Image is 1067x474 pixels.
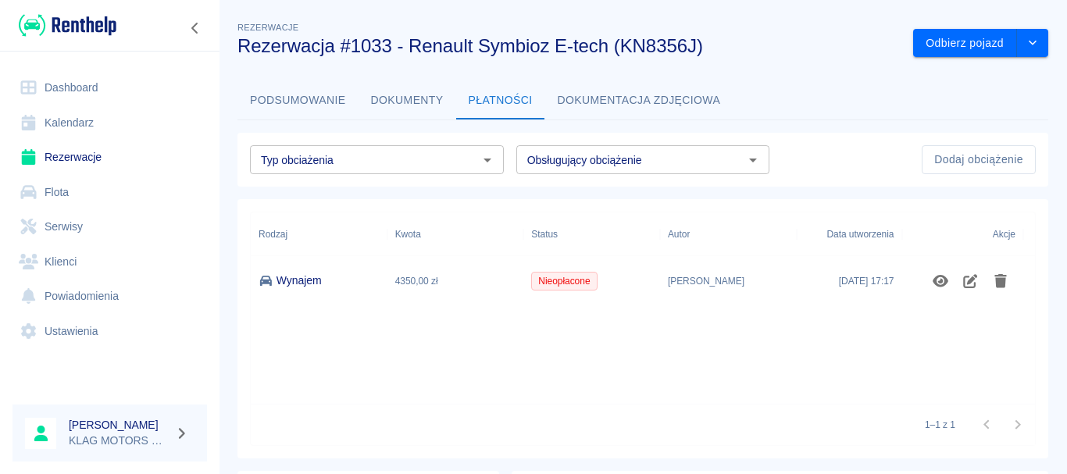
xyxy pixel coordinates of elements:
[237,35,901,57] h3: Rezerwacja #1033 - Renault Symbioz E-tech (KN8356J)
[913,29,1017,58] button: Odbierz pojazd
[1017,29,1048,58] button: drop-down
[237,82,359,119] button: Podsumowanie
[797,212,902,256] div: Data utworzenia
[387,256,524,306] div: 4350,00 zł
[12,12,116,38] a: Renthelp logo
[69,417,169,433] h6: [PERSON_NAME]
[12,314,207,349] a: Ustawienia
[926,268,956,294] button: Pokaż szczegóły
[251,212,387,256] div: Rodzaj
[545,82,733,119] button: Dokumentacja zdjęciowa
[826,212,894,256] div: Data utworzenia
[19,12,116,38] img: Renthelp logo
[259,212,287,256] div: Rodzaj
[12,140,207,175] a: Rezerwacje
[922,145,1036,174] button: Dodaj obciążenie
[12,175,207,210] a: Flota
[395,212,421,256] div: Kwota
[387,212,524,256] div: Kwota
[993,212,1015,256] div: Akcje
[12,105,207,141] a: Kalendarz
[742,149,764,171] button: Otwórz
[532,274,596,288] span: Nieopłacone
[12,70,207,105] a: Dashboard
[660,212,797,256] div: Autor
[668,212,690,256] div: Autor
[359,82,456,119] button: Dokumenty
[839,274,894,288] div: 1 wrz 2025, 17:17
[12,209,207,244] a: Serwisy
[277,273,322,289] p: Wynajem
[69,433,169,449] p: KLAG MOTORS Rent a Car
[456,82,545,119] button: Płatności
[184,18,207,38] button: Zwiń nawigację
[660,256,797,306] div: [PERSON_NAME]
[12,244,207,280] a: Klienci
[531,212,558,256] div: Status
[476,149,498,171] button: Otwórz
[986,268,1016,294] button: Usuń obciążenie
[925,418,955,432] p: 1–1 z 1
[955,268,986,294] button: Edytuj obciążenie
[902,212,1024,256] div: Akcje
[12,279,207,314] a: Powiadomienia
[523,212,660,256] div: Status
[237,23,298,32] span: Rezerwacje
[805,223,826,245] button: Sort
